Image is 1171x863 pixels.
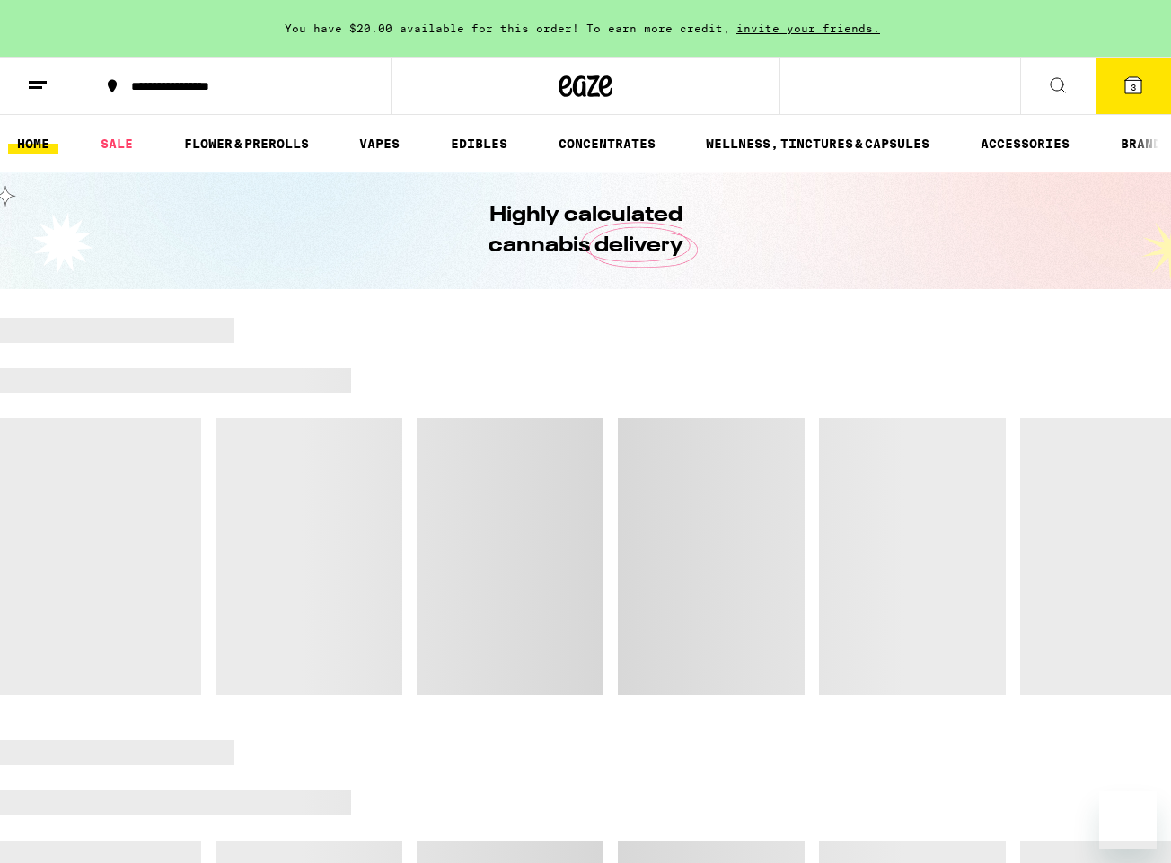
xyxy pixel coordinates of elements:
a: WELLNESS, TINCTURES & CAPSULES [697,133,938,154]
button: 3 [1096,58,1171,114]
span: invite your friends. [730,22,886,34]
a: FLOWER & PREROLLS [175,133,318,154]
span: 3 [1131,82,1136,92]
a: SALE [92,133,142,154]
span: You have $20.00 available for this order! To earn more credit, [285,22,730,34]
a: VAPES [350,133,409,154]
a: CONCENTRATES [550,133,665,154]
a: ACCESSORIES [972,133,1079,154]
a: HOME [8,133,58,154]
a: EDIBLES [442,133,516,154]
iframe: Button to launch messaging window [1099,791,1157,849]
h1: Highly calculated cannabis delivery [437,200,734,261]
